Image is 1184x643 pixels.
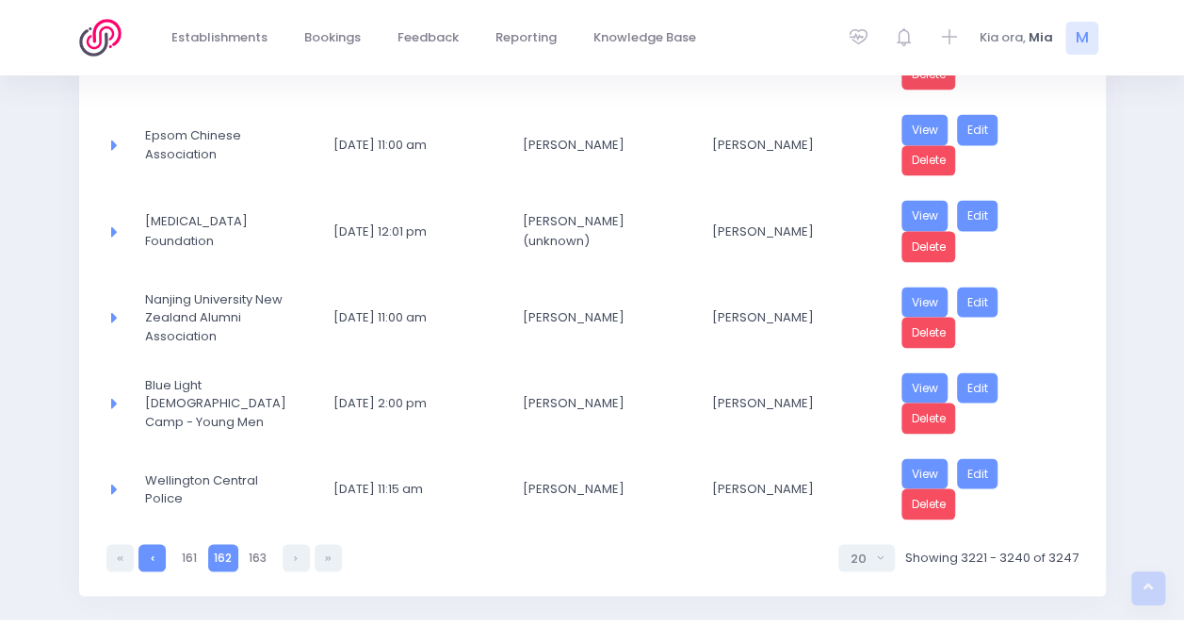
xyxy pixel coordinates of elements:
[321,188,511,273] td: 26 November 2025 12:01 pm
[156,20,284,57] a: Establishments
[901,231,956,262] a: Delete
[901,317,956,348] a: Delete
[901,458,949,489] a: View
[712,222,857,240] span: [PERSON_NAME]
[171,28,268,47] span: Establishments
[904,548,1078,567] span: Showing 3221 - 3240 of 3247
[243,544,273,571] a: 163
[523,307,668,326] span: [PERSON_NAME]
[175,544,203,571] a: 161
[889,360,1079,446] td: <a href="https://3sfl.stjis.org.nz/booking/75616e07-94b7-46b0-a341-7d4188a4eea4" class="btn btn-p...
[712,307,857,326] span: [PERSON_NAME]
[133,188,322,273] td: Breast Cancer Foundation
[901,145,956,176] a: Delete
[523,212,668,249] span: [PERSON_NAME] (unknown)
[712,479,857,498] span: [PERSON_NAME]
[511,188,700,273] td: Maria (unknown)
[957,287,998,318] a: Edit
[1029,28,1053,47] span: Mia
[304,28,361,47] span: Bookings
[511,274,700,360] td: Teresa Jin
[133,360,322,446] td: Blue Light Muslim Camp - Young Men
[523,136,668,155] span: [PERSON_NAME]
[980,28,1026,47] span: Kia ora,
[321,446,511,532] td: 3 December 2025 11:15 am
[851,549,871,568] div: 20
[145,126,290,163] span: Epsom Chinese Association
[133,446,322,532] td: Wellington Central Police
[283,544,310,571] a: Next
[700,102,889,188] td: Ling Liang
[321,360,511,446] td: 2 December 2025 2:00 pm
[511,446,700,532] td: Fiona Opray
[145,470,290,507] span: Wellington Central Police
[523,479,668,498] span: [PERSON_NAME]
[957,200,998,231] a: Edit
[145,212,290,249] span: [MEDICAL_DATA] Foundation
[397,28,459,47] span: Feedback
[315,544,342,571] a: Last
[838,544,895,571] button: Select page size
[79,19,133,57] img: Logo
[523,393,668,412] span: [PERSON_NAME]
[700,360,889,446] td: Nikki McLauchlan
[511,102,700,188] td: Katherine Xu
[700,446,889,532] td: Craig Harrison
[957,114,998,145] a: Edit
[333,479,478,498] span: [DATE] 11:15 am
[1065,22,1098,55] span: M
[889,102,1079,188] td: <a href="https://3sfl.stjis.org.nz/booking/e8cf2516-6bd2-4bff-ade8-5bdde14185b6" class="btn btn-p...
[593,28,696,47] span: Knowledge Base
[511,360,700,446] td: Brendan McInnes
[333,307,478,326] span: [DATE] 11:00 am
[333,136,478,155] span: [DATE] 11:00 am
[382,20,475,57] a: Feedback
[208,544,238,571] a: 162
[957,372,998,404] a: Edit
[901,403,956,434] a: Delete
[889,274,1079,360] td: <a href="https://3sfl.stjis.org.nz/booking/c513f56f-2d2a-4014-b091-2a68fb8a6e73" class="btn btn-p...
[133,102,322,188] td: Epsom Chinese Association
[138,544,166,571] a: Previous
[133,274,322,360] td: Nanjing University New Zealand Alumni Association
[901,372,949,404] a: View
[145,375,290,431] span: Blue Light [DEMOGRAPHIC_DATA] Camp - Young Men
[712,393,857,412] span: [PERSON_NAME]
[901,200,949,231] a: View
[889,188,1079,273] td: <a href="https://3sfl.stjis.org.nz/booking/f7410c63-506a-4398-b7ad-4922e782e580" class="btn btn-p...
[901,114,949,145] a: View
[700,274,889,360] td: Ling Liang
[712,136,857,155] span: [PERSON_NAME]
[480,20,573,57] a: Reporting
[901,488,956,519] a: Delete
[289,20,377,57] a: Bookings
[145,289,290,345] span: Nanjing University New Zealand Alumni Association
[321,274,511,360] td: 29 November 2025 11:00 am
[700,188,889,273] td: Lindsay Roberts
[321,102,511,188] td: 22 November 2025 11:00 am
[901,287,949,318] a: View
[333,393,478,412] span: [DATE] 2:00 pm
[889,446,1079,532] td: <a href="https://3sfl.stjis.org.nz/booking/0f351d2f-bc57-4c25-b42c-5d5b7e70c7ea" class="btn btn-p...
[333,222,478,240] span: [DATE] 12:01 pm
[957,458,998,489] a: Edit
[106,544,134,571] a: First
[578,20,712,57] a: Knowledge Base
[495,28,557,47] span: Reporting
